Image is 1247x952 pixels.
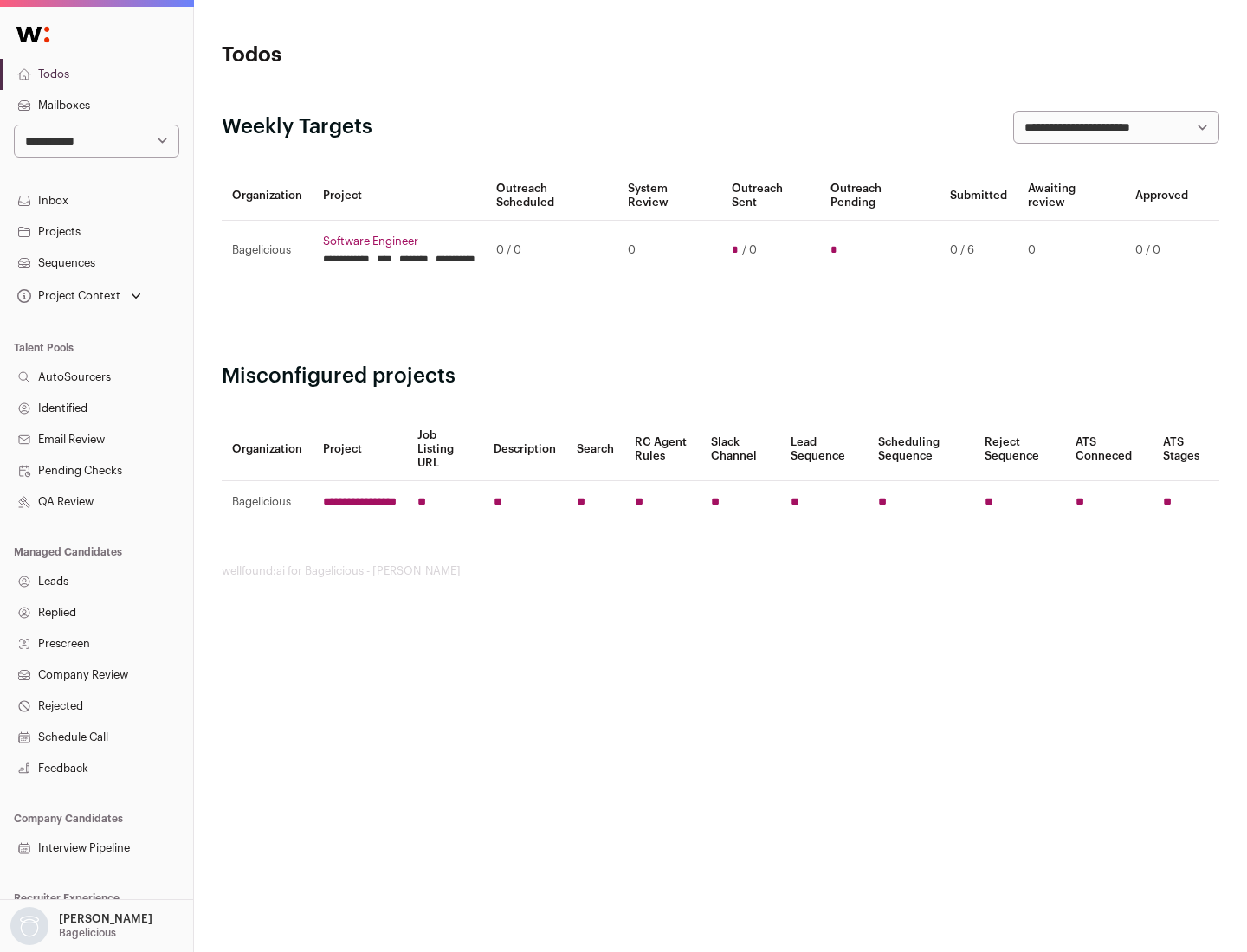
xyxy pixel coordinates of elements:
[721,171,821,221] th: Outreach Sent
[222,418,313,481] th: Organization
[323,235,475,248] a: Software Engineer
[1125,221,1199,280] td: 0 / 0
[313,418,407,481] th: Project
[14,284,145,308] button: Open dropdown
[7,17,59,52] img: Wellfound
[566,418,624,481] th: Search
[14,289,120,303] div: Project Context
[222,221,313,280] td: Bagelicious
[617,221,720,280] td: 0
[222,363,1219,390] h2: Misconfigured projects
[1018,171,1125,221] th: Awaiting review
[820,171,939,221] th: Outreach Pending
[1153,418,1219,481] th: ATS Stages
[222,564,1219,578] footer: wellfound:ai for Bagelicious - [PERSON_NAME]
[1125,171,1199,221] th: Approved
[10,907,48,945] img: nopic.png
[59,926,116,940] p: Bagelicious
[222,42,554,69] h1: Todos
[486,221,617,280] td: 0 / 0
[1065,418,1152,481] th: ATS Conneced
[940,221,1018,280] td: 0 / 6
[617,171,720,221] th: System Review
[59,912,152,926] p: [PERSON_NAME]
[222,481,313,524] td: Bagelicious
[483,418,566,481] th: Description
[701,418,780,481] th: Slack Channel
[624,418,700,481] th: RC Agent Rules
[7,907,156,945] button: Open dropdown
[1018,221,1125,280] td: 0
[222,171,313,221] th: Organization
[486,171,617,221] th: Outreach Scheduled
[780,418,868,481] th: Lead Sequence
[742,243,757,257] span: / 0
[222,113,372,141] h2: Weekly Targets
[407,418,483,481] th: Job Listing URL
[313,171,486,221] th: Project
[940,171,1018,221] th: Submitted
[868,418,974,481] th: Scheduling Sequence
[974,418,1066,481] th: Reject Sequence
